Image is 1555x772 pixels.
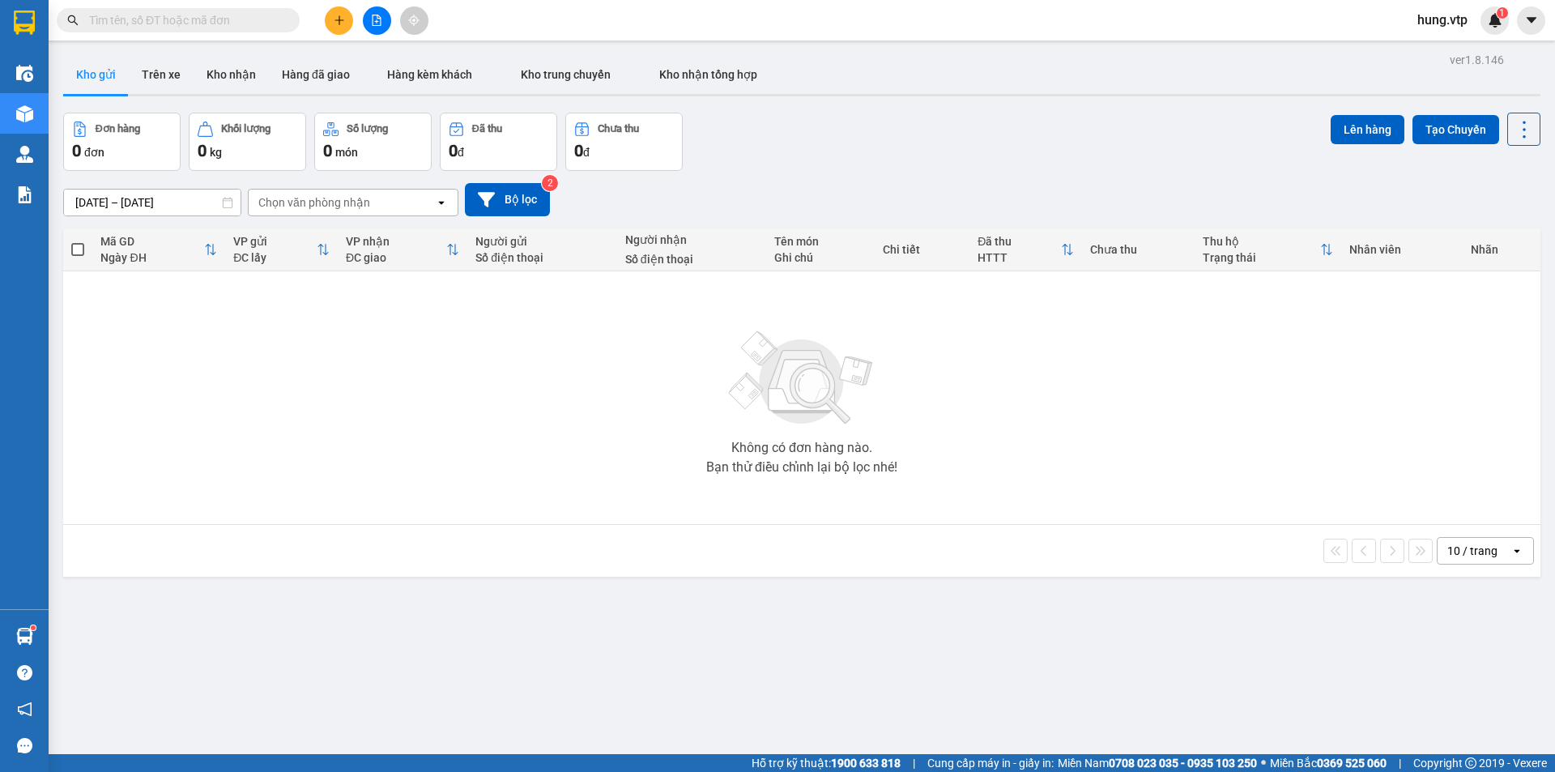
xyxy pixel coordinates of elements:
[1524,13,1539,28] span: caret-down
[883,243,961,256] div: Chi tiết
[1331,115,1404,144] button: Lên hàng
[16,65,33,82] img: warehouse-icon
[31,625,36,630] sup: 1
[347,123,388,134] div: Số lượng
[1317,757,1387,770] strong: 0369 525 060
[1270,754,1387,772] span: Miền Bắc
[1499,7,1505,19] span: 1
[472,123,502,134] div: Đã thu
[1203,251,1320,264] div: Trạng thái
[465,183,550,216] button: Bộ lọc
[198,141,207,160] span: 0
[1404,10,1480,30] span: hung.vtp
[63,113,181,171] button: Đơn hàng0đơn
[1203,235,1320,248] div: Thu hộ
[475,251,609,264] div: Số điện thoại
[913,754,915,772] span: |
[542,175,558,191] sup: 2
[1399,754,1401,772] span: |
[521,68,611,81] span: Kho trung chuyển
[233,235,317,248] div: VP gửi
[1058,754,1257,772] span: Miền Nam
[1195,228,1341,271] th: Toggle SortBy
[774,235,866,248] div: Tên món
[387,68,472,81] span: Hàng kèm khách
[371,15,382,26] span: file-add
[1261,760,1266,766] span: ⚪️
[100,235,204,248] div: Mã GD
[363,6,391,35] button: file-add
[731,441,872,454] div: Không có đơn hàng nào.
[831,757,901,770] strong: 1900 633 818
[221,123,271,134] div: Khối lượng
[574,141,583,160] span: 0
[1471,243,1532,256] div: Nhãn
[1109,757,1257,770] strong: 0708 023 035 - 0935 103 250
[706,461,897,474] div: Bạn thử điều chỉnh lại bộ lọc nhé!
[583,146,590,159] span: đ
[64,190,241,215] input: Select a date range.
[1450,51,1504,69] div: ver 1.8.146
[1488,13,1502,28] img: icon-new-feature
[752,754,901,772] span: Hỗ trợ kỹ thuật:
[978,251,1061,264] div: HTTT
[1517,6,1545,35] button: caret-down
[72,141,81,160] span: 0
[14,11,35,35] img: logo-vxr
[1510,544,1523,557] svg: open
[84,146,104,159] span: đơn
[225,228,338,271] th: Toggle SortBy
[969,228,1082,271] th: Toggle SortBy
[210,146,222,159] span: kg
[400,6,428,35] button: aim
[269,55,363,94] button: Hàng đã giao
[16,628,33,645] img: warehouse-icon
[16,105,33,122] img: warehouse-icon
[565,113,683,171] button: Chưa thu0đ
[334,15,345,26] span: plus
[346,251,446,264] div: ĐC giao
[323,141,332,160] span: 0
[17,738,32,753] span: message
[1497,7,1508,19] sup: 1
[1090,243,1186,256] div: Chưa thu
[194,55,269,94] button: Kho nhận
[1447,543,1497,559] div: 10 / trang
[346,235,446,248] div: VP nhận
[92,228,225,271] th: Toggle SortBy
[325,6,353,35] button: plus
[233,251,317,264] div: ĐC lấy
[63,55,129,94] button: Kho gửi
[458,146,464,159] span: đ
[659,68,757,81] span: Kho nhận tổng hợp
[408,15,420,26] span: aim
[1349,243,1454,256] div: Nhân viên
[258,194,370,211] div: Chọn văn phòng nhận
[435,196,448,209] svg: open
[1465,757,1476,769] span: copyright
[129,55,194,94] button: Trên xe
[440,113,557,171] button: Đã thu0đ
[927,754,1054,772] span: Cung cấp máy in - giấy in:
[338,228,467,271] th: Toggle SortBy
[774,251,866,264] div: Ghi chú
[1412,115,1499,144] button: Tạo Chuyến
[16,186,33,203] img: solution-icon
[598,123,639,134] div: Chưa thu
[978,235,1061,248] div: Đã thu
[17,702,32,717] span: notification
[625,253,759,266] div: Số điện thoại
[475,235,609,248] div: Người gửi
[67,15,79,26] span: search
[335,146,358,159] span: món
[625,233,759,246] div: Người nhận
[189,113,306,171] button: Khối lượng0kg
[16,146,33,163] img: warehouse-icon
[100,251,204,264] div: Ngày ĐH
[721,322,883,435] img: svg+xml;base64,PHN2ZyBjbGFzcz0ibGlzdC1wbHVnX19zdmciIHhtbG5zPSJodHRwOi8vd3d3LnczLm9yZy8yMDAwL3N2Zy...
[96,123,140,134] div: Đơn hàng
[17,665,32,680] span: question-circle
[89,11,280,29] input: Tìm tên, số ĐT hoặc mã đơn
[449,141,458,160] span: 0
[314,113,432,171] button: Số lượng0món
